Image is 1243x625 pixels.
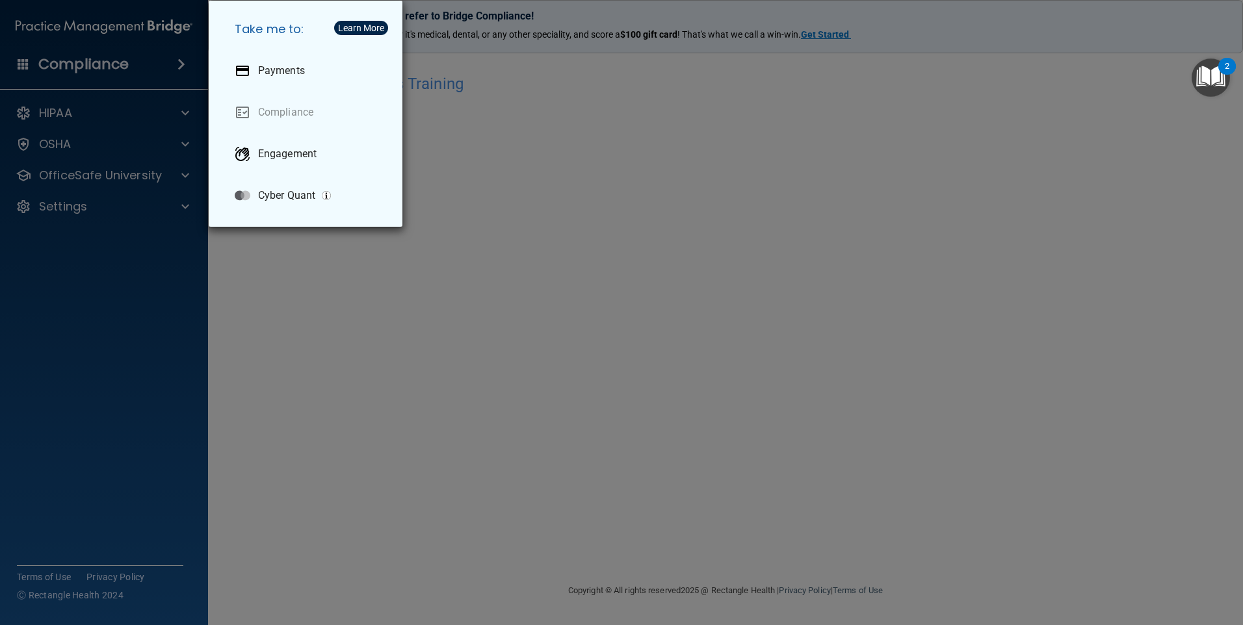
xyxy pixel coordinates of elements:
a: Payments [224,53,392,89]
p: Engagement [258,147,317,160]
a: Compliance [224,94,392,131]
div: Learn More [338,23,384,32]
a: Cyber Quant [224,177,392,214]
button: Open Resource Center, 2 new notifications [1192,58,1230,97]
div: 2 [1225,66,1229,83]
h5: Take me to: [224,11,392,47]
button: Learn More [334,21,388,35]
p: Cyber Quant [258,189,315,202]
p: Payments [258,64,305,77]
a: Engagement [224,136,392,172]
